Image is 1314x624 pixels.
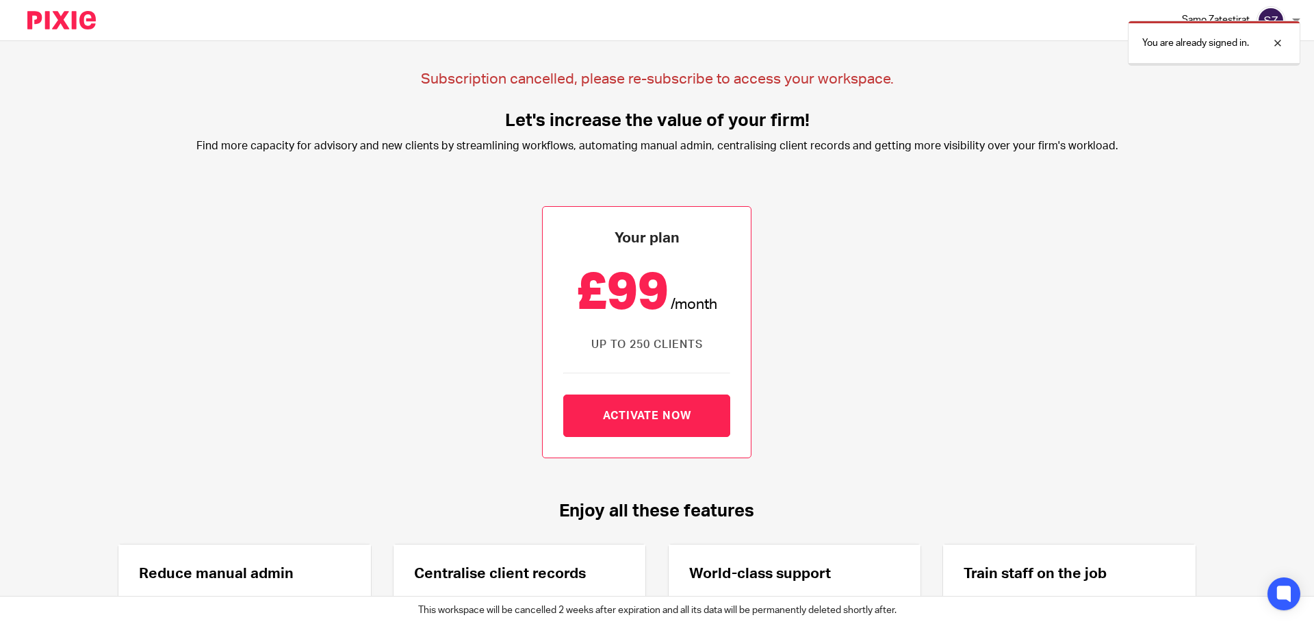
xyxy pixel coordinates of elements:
span: /month [671,296,717,314]
a: Activate now [563,395,731,437]
p: Find more capacity for advisory and new clients by streamlining workflows, automating manual admi... [196,138,1118,154]
h3: World-class support [689,565,901,583]
img: svg%3E [1257,6,1285,35]
h3: Reduce manual admin [139,565,350,583]
h3: Train staff on the job [964,565,1175,583]
span: £99 [576,262,669,324]
p: You are already signed in. [1142,36,1249,50]
strong: Your plan [615,231,680,245]
p: Subscription cancelled, please re-subscribe to access your workspace. [27,68,1287,90]
h3: Centralise client records [414,565,626,583]
div: Up to 250 clients [563,338,731,352]
img: Pixie [27,11,96,29]
h2: Enjoy all these features [118,499,1196,523]
p: Let's increase the value of your firm! [505,110,810,132]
